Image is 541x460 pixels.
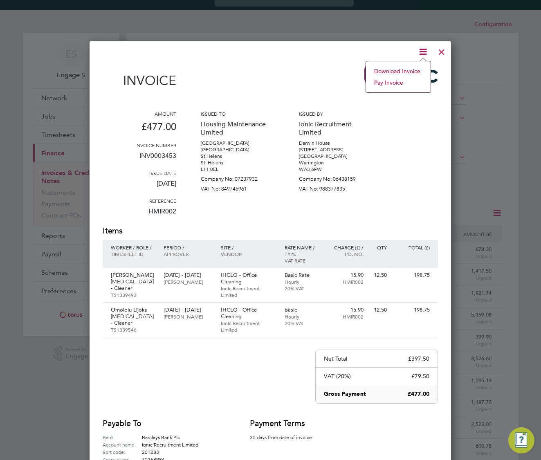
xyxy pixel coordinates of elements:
[201,182,274,192] p: VAT No: 849745961
[285,272,320,278] p: Basic Rate
[299,159,373,166] p: Warrington
[299,166,373,173] p: WA3 6FW
[201,146,274,153] p: [GEOGRAPHIC_DATA]
[164,244,212,251] p: Period /
[111,292,155,298] p: TS1339493
[508,427,534,453] button: Engage Resource Center
[299,110,373,117] h3: Issued by
[328,313,364,320] p: HMIR002
[372,307,387,313] p: 12.50
[328,244,364,251] p: Charge (£) /
[201,166,274,173] p: L11 0EL
[411,372,429,380] p: £79.50
[103,204,176,225] p: HMIR002
[201,117,274,140] p: Housing Maintenance Limited
[201,159,274,166] p: St. Helens
[221,244,276,251] p: Site /
[103,170,176,176] h3: Issue date
[201,153,274,159] p: St Helens
[364,63,438,85] img: ionic-logo-remittance.png
[221,320,276,333] p: Ionic Recruitment Limited
[221,285,276,298] p: Ionic Recruitment Limited
[299,173,373,182] p: Company No: 06438159
[164,313,212,320] p: [PERSON_NAME]
[103,117,176,142] p: £477.00
[372,272,387,278] p: 12.50
[103,197,176,204] h3: Reference
[328,278,364,285] p: HMIR002
[299,182,373,192] p: VAT No: 988377835
[164,278,212,285] p: [PERSON_NAME]
[250,433,323,441] p: 30 days from date of invoice
[285,313,320,320] p: Hourly
[324,390,366,398] p: Gross Payment
[285,307,320,313] p: basic
[221,251,276,257] p: Vendor
[103,110,176,117] h3: Amount
[164,251,212,257] p: Approver
[395,244,430,251] p: Total (£)
[103,225,438,237] h2: Items
[285,257,320,264] p: VAT rate
[103,418,225,429] h2: Payable to
[103,448,142,456] label: Sort code:
[395,272,430,278] p: 198.75
[103,73,176,88] h1: Invoice
[285,320,320,326] p: 20% VAT
[324,372,351,380] p: VAT (20%)
[408,390,429,398] p: £477.00
[299,140,373,153] p: Darwin House [STREET_ADDRESS]
[103,176,176,197] p: [DATE]
[103,433,142,441] label: Bank:
[103,441,142,448] label: Account name:
[328,251,364,257] p: Po. No.
[142,441,198,448] span: Ionic Recruitment Limited
[221,307,276,320] p: IHCLO - Office Cleaning
[221,272,276,285] p: IHCLO - Office Cleaning
[370,65,427,77] li: Download Invoice
[142,449,159,455] span: 201283
[142,434,180,440] span: Barclays Bank Plc
[201,140,274,146] p: [GEOGRAPHIC_DATA]
[285,285,320,292] p: 20% VAT
[395,307,430,313] p: 198.75
[324,355,347,362] p: Net Total
[285,244,320,257] p: Rate name / type
[164,307,212,313] p: [DATE] - [DATE]
[111,326,155,333] p: TS1339546
[201,173,274,182] p: Company No: 07237932
[299,117,373,140] p: Ionic Recruitment Limited
[103,142,176,148] h3: Invoice number
[372,244,387,251] p: QTY
[111,244,155,251] p: Worker / Role /
[111,272,155,278] p: [PERSON_NAME]
[408,355,429,362] p: £397.50
[250,418,323,429] h2: Payment terms
[328,307,364,313] p: 15.90
[201,110,274,117] h3: Issued to
[299,153,373,159] p: [GEOGRAPHIC_DATA]
[164,272,212,278] p: [DATE] - [DATE]
[111,307,155,313] p: Omololu Lijoka
[370,77,427,88] li: Pay invoice
[285,278,320,285] p: Hourly
[103,148,176,170] p: INV0003453
[328,272,364,278] p: 15.90
[111,313,155,326] p: [MEDICAL_DATA] - Cleaner
[111,251,155,257] p: Timesheet ID
[111,278,155,292] p: [MEDICAL_DATA] - Cleaner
